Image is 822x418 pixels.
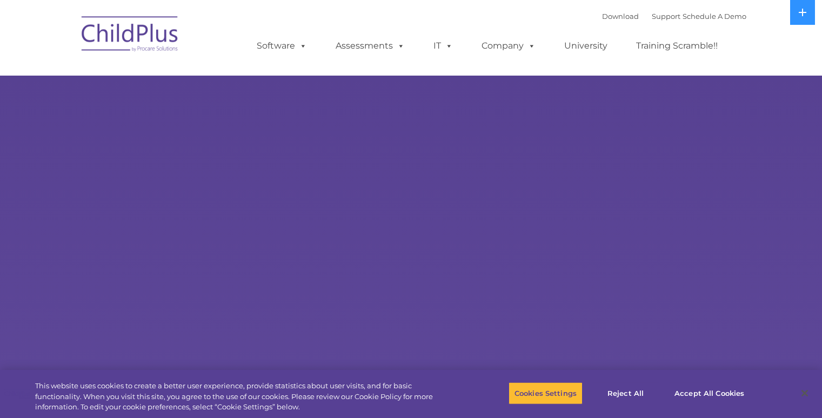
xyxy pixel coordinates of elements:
[602,12,746,21] font: |
[602,12,639,21] a: Download
[76,9,184,63] img: ChildPlus by Procare Solutions
[553,35,618,57] a: University
[683,12,746,21] a: Schedule A Demo
[793,381,817,405] button: Close
[35,381,452,413] div: This website uses cookies to create a better user experience, provide statistics about user visit...
[509,382,583,404] button: Cookies Settings
[471,35,546,57] a: Company
[246,35,318,57] a: Software
[423,35,464,57] a: IT
[652,12,680,21] a: Support
[669,382,750,404] button: Accept All Cookies
[625,35,729,57] a: Training Scramble!!
[592,382,659,404] button: Reject All
[325,35,416,57] a: Assessments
